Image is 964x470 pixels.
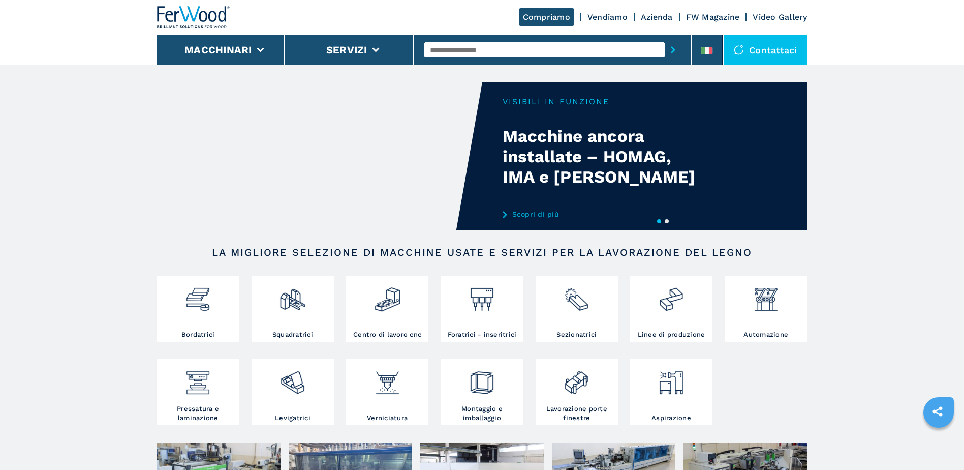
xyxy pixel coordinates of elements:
[753,278,780,313] img: automazione.png
[326,44,367,56] button: Servizi
[272,330,313,339] h3: Squadratrici
[641,12,673,22] a: Azienda
[536,359,618,425] a: Lavorazione porte finestre
[563,278,590,313] img: sezionatrici_2.png
[275,414,310,423] h3: Levigatrici
[374,278,401,313] img: centro_di_lavoro_cnc_2.png
[157,82,482,230] video: Your browser does not support the video tag.
[657,219,661,223] button: 1
[665,38,681,62] button: submit-button
[184,278,211,313] img: bordatrici_1.png
[538,404,615,423] h3: Lavorazione porte finestre
[638,330,705,339] h3: Linee di produzione
[346,359,428,425] a: Verniciatura
[157,276,239,342] a: Bordatrici
[658,278,685,313] img: linee_di_produzione_2.png
[587,12,628,22] a: Vendiamo
[658,362,685,396] img: aspirazione_1.png
[651,414,691,423] h3: Aspirazione
[441,276,523,342] a: Foratrici - inseritrici
[157,6,230,28] img: Ferwood
[443,404,520,423] h3: Montaggio e imballaggio
[753,12,807,22] a: Video Gallery
[556,330,597,339] h3: Sezionatrici
[665,219,669,223] button: 2
[725,276,807,342] a: Automazione
[367,414,408,423] h3: Verniciatura
[184,362,211,396] img: pressa-strettoia.png
[469,278,495,313] img: foratrici_inseritrici_2.png
[743,330,788,339] h3: Automazione
[921,424,956,462] iframe: Chat
[686,12,740,22] a: FW Magazine
[503,210,702,218] a: Scopri di più
[519,8,574,26] a: Compriamo
[563,362,590,396] img: lavorazione_porte_finestre_2.png
[353,330,421,339] h3: Centro di lavoro cnc
[441,359,523,425] a: Montaggio e imballaggio
[252,359,334,425] a: Levigatrici
[190,246,775,258] h2: LA MIGLIORE SELEZIONE DI MACCHINE USATE E SERVIZI PER LA LAVORAZIONE DEL LEGNO
[160,404,237,423] h3: Pressatura e laminazione
[469,362,495,396] img: montaggio_imballaggio_2.png
[181,330,215,339] h3: Bordatrici
[925,399,950,424] a: sharethis
[252,276,334,342] a: Squadratrici
[346,276,428,342] a: Centro di lavoro cnc
[734,45,744,55] img: Contattaci
[448,330,517,339] h3: Foratrici - inseritrici
[724,35,807,65] div: Contattaci
[279,362,306,396] img: levigatrici_2.png
[630,359,712,425] a: Aspirazione
[184,44,252,56] button: Macchinari
[536,276,618,342] a: Sezionatrici
[157,359,239,425] a: Pressatura e laminazione
[374,362,401,396] img: verniciatura_1.png
[630,276,712,342] a: Linee di produzione
[279,278,306,313] img: squadratrici_2.png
